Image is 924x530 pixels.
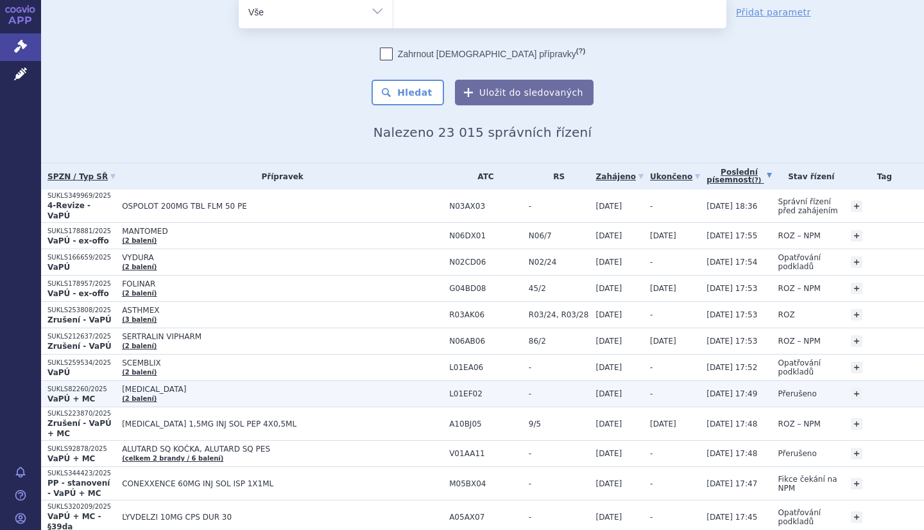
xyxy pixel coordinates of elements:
[529,479,590,488] span: -
[47,191,116,200] p: SUKLS349969/2025
[851,256,862,268] a: +
[650,449,653,458] span: -
[372,80,444,105] button: Hledat
[449,363,522,372] span: L01EA06
[736,6,811,19] a: Přidat parametr
[122,395,157,402] a: (2 balení)
[596,389,622,398] span: [DATE]
[122,342,157,349] a: (2 balení)
[443,163,522,190] th: ATC
[650,284,676,293] span: [DATE]
[596,420,622,428] span: [DATE]
[122,479,443,488] span: CONEXXENCE 60MG INJ SOL ISP 1X1ML
[122,385,443,394] span: [MEDICAL_DATA]
[449,337,522,346] span: N06AB06
[778,449,817,458] span: Přerušeno
[706,337,757,346] span: [DATE] 17:53
[650,310,653,319] span: -
[851,200,862,212] a: +
[47,409,116,418] p: SUKLS223870/2025
[772,163,844,190] th: Stav řízení
[380,48,585,60] label: Zahrnout [DEMOGRAPHIC_DATA] přípravky
[449,479,522,488] span: M05BX04
[529,202,590,211] span: -
[851,511,862,523] a: +
[122,227,443,236] span: MANTOMED
[47,358,116,367] p: SUKLS259534/2025
[47,394,95,403] strong: VaPÚ + MC
[706,310,757,319] span: [DATE] 17:53
[851,418,862,430] a: +
[596,337,622,346] span: [DATE]
[529,420,590,428] span: 9/5
[596,363,622,372] span: [DATE]
[650,363,653,372] span: -
[47,306,116,315] p: SUKLS253808/2025
[529,337,590,346] span: 86/2
[47,253,116,262] p: SUKLS166659/2025
[529,258,590,267] span: N02/24
[122,290,157,297] a: (2 balení)
[596,284,622,293] span: [DATE]
[596,479,622,488] span: [DATE]
[122,369,157,376] a: (2 balení)
[47,227,116,236] p: SUKLS178881/2025
[851,283,862,294] a: +
[449,310,522,319] span: R03AK06
[650,513,653,522] span: -
[778,337,821,346] span: ROZ – NPM
[596,258,622,267] span: [DATE]
[650,420,676,428] span: [DATE]
[706,389,757,398] span: [DATE] 17:49
[116,163,443,190] th: Přípravek
[449,258,522,267] span: N02CD06
[650,389,653,398] span: -
[596,202,622,211] span: [DATE]
[529,310,590,319] span: R03/24, R03/28
[596,231,622,240] span: [DATE]
[650,231,676,240] span: [DATE]
[778,358,821,376] span: Opatřování podkladů
[47,289,109,298] strong: VaPÚ - ex-offo
[778,197,838,215] span: Správní řízení před zahájením
[529,389,590,398] span: -
[778,475,837,493] span: Fikce čekání na NPM
[650,479,653,488] span: -
[706,420,757,428] span: [DATE] 17:48
[47,368,70,377] strong: VaPÚ
[449,449,522,458] span: V01AA11
[122,237,157,244] a: (2 balení)
[576,47,585,55] abbr: (?)
[522,163,590,190] th: RS
[851,448,862,459] a: +
[706,513,757,522] span: [DATE] 17:45
[47,502,116,511] p: SUKLS320209/2025
[47,419,112,438] strong: Zrušení - VaPÚ + MC
[650,337,676,346] span: [DATE]
[47,445,116,454] p: SUKLS92878/2025
[47,279,116,288] p: SUKLS178957/2025
[778,284,821,293] span: ROZ – NPM
[122,513,443,522] span: LYVDELZI 10MG CPS DUR 30
[449,389,522,398] span: L01EF02
[47,201,90,220] strong: 4-Revize - VaPÚ
[122,420,443,428] span: [MEDICAL_DATA] 1,5MG INJ SOL PEP 4X0,5ML
[596,513,622,522] span: [DATE]
[47,385,116,394] p: SUKLS82260/2025
[751,177,761,184] abbr: (?)
[47,342,112,351] strong: Zrušení - VaPÚ
[47,479,110,498] strong: PP - stanovení - VaPÚ + MC
[706,449,757,458] span: [DATE] 17:48
[851,335,862,347] a: +
[122,358,443,367] span: SCEMBLIX
[122,202,443,211] span: OSPOLOT 200MG TBL FLM 50 PE
[778,389,817,398] span: Přerušeno
[122,253,443,262] span: VYDURA
[851,362,862,373] a: +
[529,284,590,293] span: 45/2
[122,455,223,462] a: (celkem 2 brandy / 6 balení)
[449,202,522,211] span: N03AX03
[844,163,918,190] th: Tag
[449,231,522,240] span: N06DX01
[706,479,757,488] span: [DATE] 17:47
